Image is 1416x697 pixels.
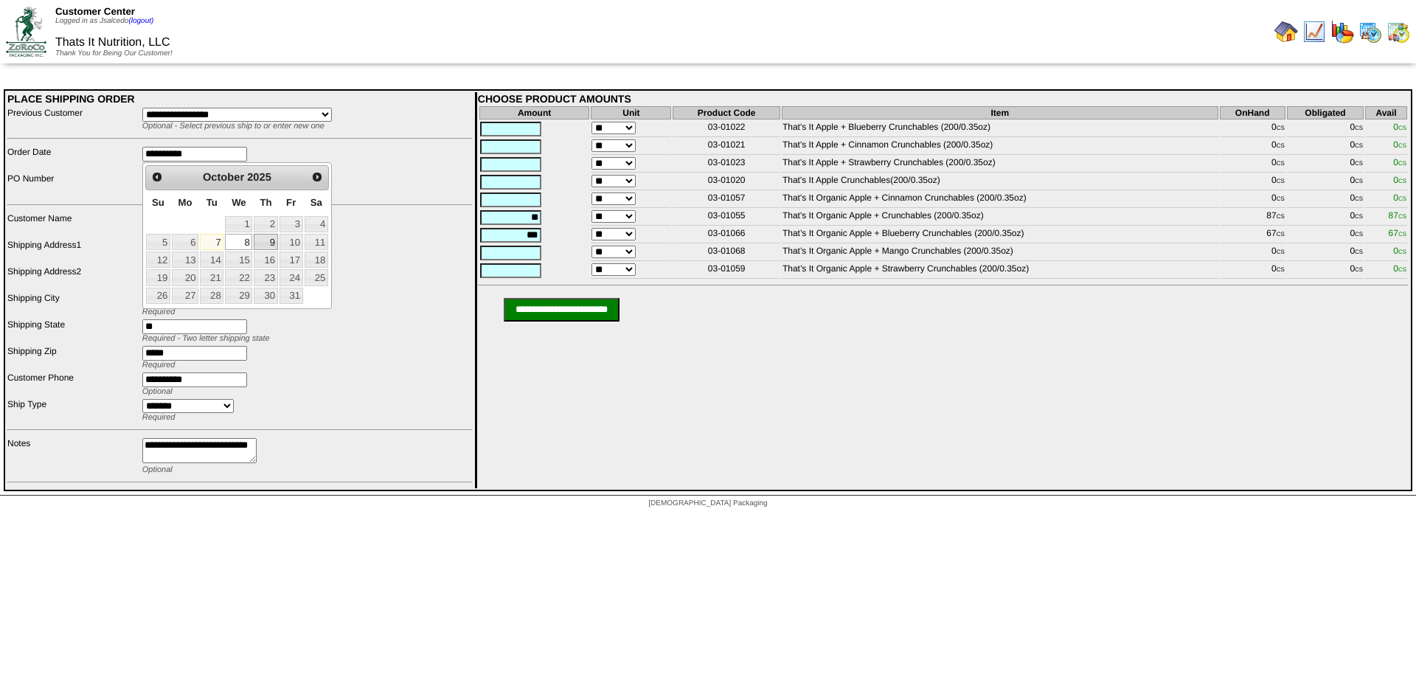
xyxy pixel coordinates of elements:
span: CS [1398,231,1406,237]
span: Logged in as Jsalcedo [55,17,153,25]
span: CS [1355,266,1363,273]
span: CS [1277,231,1285,237]
span: Prev [151,171,163,183]
span: CS [1277,125,1285,131]
span: Optional [142,465,173,474]
td: Ship Type [7,398,140,423]
span: CS [1277,213,1285,220]
a: 19 [146,269,170,285]
span: Optional [142,387,173,396]
span: Required [142,413,176,422]
span: Friday [286,197,296,208]
a: 28 [200,288,223,304]
td: Customer Phone [7,372,140,397]
a: 13 [172,252,198,268]
a: 17 [280,252,303,268]
span: 2025 [247,172,271,184]
td: That’s It Organic Apple + Mango Crunchables (200/0.35oz) [782,245,1218,261]
td: 03-01023 [673,156,780,173]
img: home.gif [1274,20,1298,44]
span: Thursday [260,197,272,208]
div: CHOOSE PRODUCT AMOUNTS [478,93,1409,105]
td: 0 [1287,139,1364,155]
td: 67 [1220,227,1285,243]
img: ZoRoCo_Logo(Green%26Foil)%20jpg.webp [6,7,46,56]
td: 03-01068 [673,245,780,261]
a: 6 [172,234,198,250]
span: 0 [1393,263,1406,274]
span: CS [1398,160,1406,167]
span: CS [1398,125,1406,131]
td: 0 [1220,139,1285,155]
td: Customer Name [7,212,140,237]
td: That’s It Organic Apple + Strawberry Crunchables (200/0.35oz) [782,263,1218,279]
a: 21 [200,269,223,285]
span: October [203,172,244,184]
td: Shipping Address1 [7,239,140,264]
a: 30 [254,288,277,304]
td: Order Date [7,146,140,171]
a: 4 [305,216,328,232]
a: 22 [225,269,252,285]
td: 0 [1287,121,1364,137]
a: 3 [280,216,303,232]
span: CS [1277,266,1285,273]
td: That's It Organic Apple + Crunchables (200/0.35oz) [782,209,1218,226]
span: CS [1355,249,1363,255]
a: 18 [305,252,328,268]
th: Item [782,106,1218,119]
a: 23 [254,269,277,285]
span: 0 [1393,175,1406,185]
td: 0 [1287,156,1364,173]
td: That's It Apple + Cinnamon Crunchables (200/0.35oz) [782,139,1218,155]
span: CS [1398,266,1406,273]
td: That's It Organic Apple + Cinnamon Crunchables (200/0.35oz) [782,192,1218,208]
span: CS [1355,125,1363,131]
span: Monday [178,197,192,208]
span: CS [1398,249,1406,255]
span: Required - Requested shipment date for order [142,162,308,170]
td: 0 [1220,192,1285,208]
a: 12 [146,252,170,268]
th: Unit [591,106,671,119]
th: Product Code [673,106,780,119]
a: 2 [254,216,277,232]
span: CS [1398,195,1406,202]
img: calendarprod.gif [1358,20,1382,44]
span: CS [1398,213,1406,220]
a: 31 [280,288,303,304]
td: 0 [1220,263,1285,279]
td: 03-01057 [673,192,780,208]
span: 67 [1389,228,1406,238]
span: CS [1398,142,1406,149]
span: Required [142,308,176,316]
span: 0 [1393,139,1406,150]
span: CS [1355,213,1363,220]
img: graph.gif [1330,20,1354,44]
div: PLACE SHIPPING ORDER [7,93,473,105]
img: line_graph.gif [1302,20,1326,44]
td: That's It Apple + Blueberry Crunchables (200/0.35oz) [782,121,1218,137]
td: Shipping Zip [7,345,140,370]
span: CS [1355,142,1363,149]
span: 0 [1393,157,1406,167]
th: Avail [1365,106,1407,119]
td: Notes [7,437,140,475]
a: 20 [172,269,198,285]
td: That’s It Organic Apple + Blueberry Crunchables (200/0.35oz) [782,227,1218,243]
a: 26 [146,288,170,304]
th: OnHand [1220,106,1285,119]
a: 14 [200,252,223,268]
th: Obligated [1287,106,1364,119]
td: 03-01020 [673,174,780,190]
span: Required - Two letter shipping state [142,334,270,343]
a: 11 [305,234,328,250]
a: 10 [280,234,303,250]
td: 03-01055 [673,209,780,226]
span: CS [1277,178,1285,184]
a: 27 [172,288,198,304]
td: 0 [1287,263,1364,279]
a: (logout) [128,17,153,25]
td: 0 [1287,245,1364,261]
span: CS [1355,231,1363,237]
